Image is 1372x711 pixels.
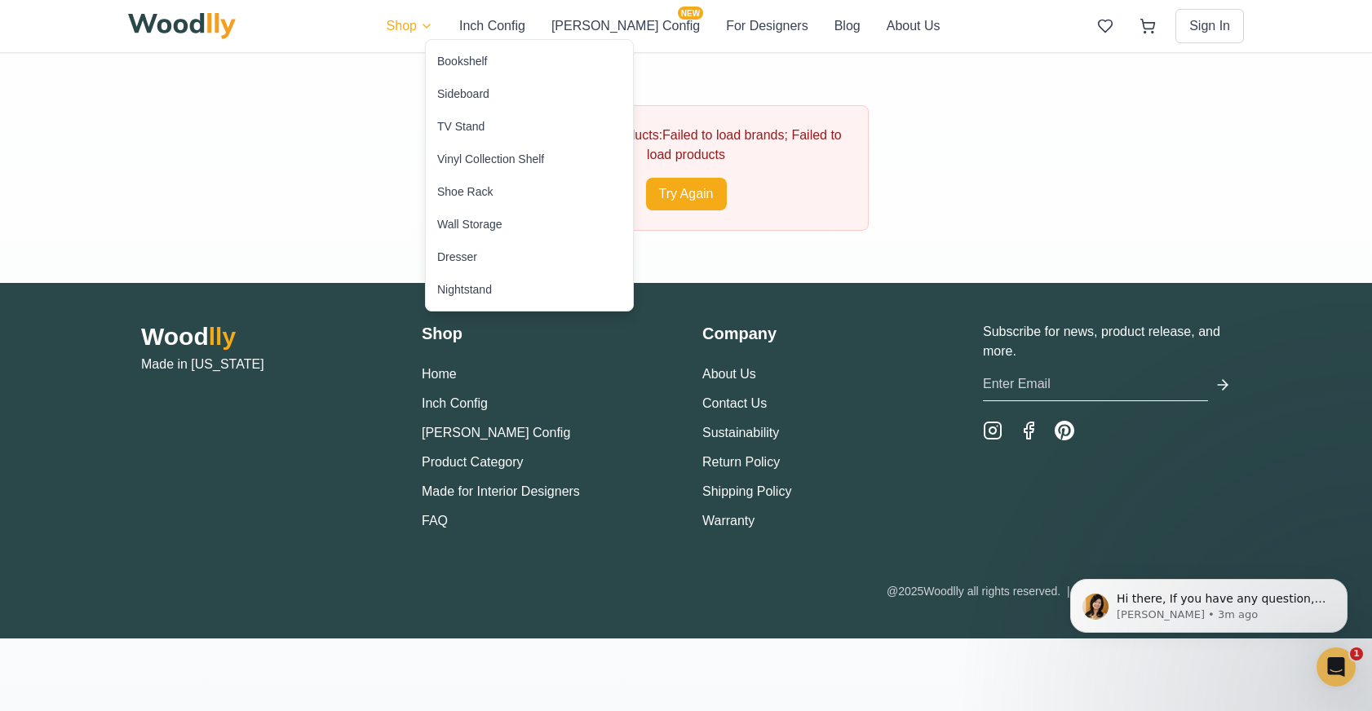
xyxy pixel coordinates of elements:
[437,151,544,167] div: Vinyl Collection Shelf
[437,118,485,135] div: TV Stand
[437,183,493,200] div: Shoe Rack
[1350,647,1363,660] span: 1
[437,281,492,298] div: Nightstand
[437,216,502,232] div: Wall Storage
[437,249,477,265] div: Dresser
[437,86,489,102] div: Sideboard
[425,39,634,311] div: Shop
[1317,647,1356,687] iframe: Intercom live chat
[437,53,487,69] div: Bookshelf
[1046,545,1372,667] iframe: Intercom notifications message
